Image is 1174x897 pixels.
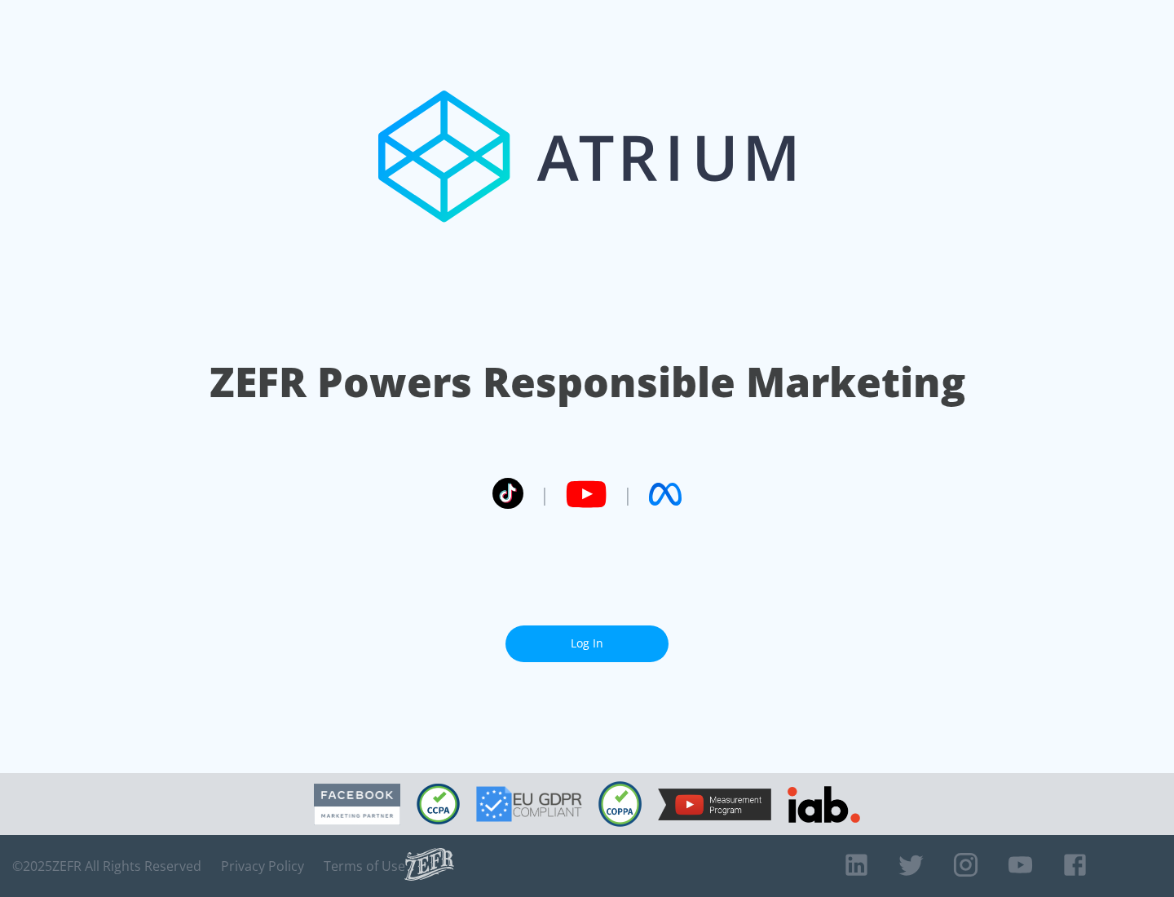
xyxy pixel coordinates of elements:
a: Privacy Policy [221,858,304,874]
img: GDPR Compliant [476,786,582,822]
img: IAB [788,786,860,823]
a: Terms of Use [324,858,405,874]
h1: ZEFR Powers Responsible Marketing [210,354,965,410]
span: | [540,482,549,506]
img: CCPA Compliant [417,784,460,824]
img: Facebook Marketing Partner [314,784,400,825]
span: | [623,482,633,506]
span: © 2025 ZEFR All Rights Reserved [12,858,201,874]
img: YouTube Measurement Program [658,789,771,820]
a: Log In [505,625,669,662]
img: COPPA Compliant [598,781,642,827]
